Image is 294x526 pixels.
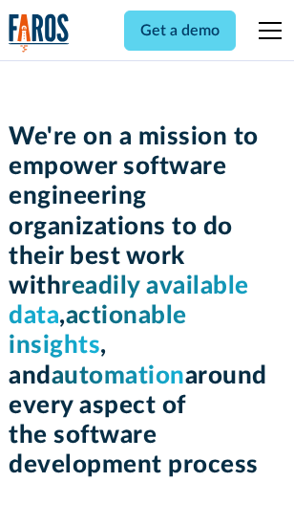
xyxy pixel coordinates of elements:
span: actionable insights [9,303,187,358]
span: readily available data [9,274,249,328]
a: Get a demo [124,11,236,51]
h1: We're on a mission to empower software engineering organizations to do their best work with , , a... [9,122,285,480]
img: Logo of the analytics and reporting company Faros. [9,13,70,53]
a: home [9,13,70,53]
span: automation [52,363,185,388]
div: menu [247,8,285,54]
